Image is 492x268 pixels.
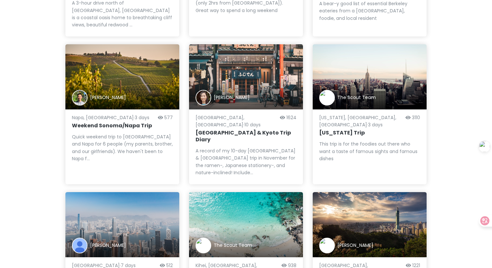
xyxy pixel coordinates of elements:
[72,238,88,253] img: Trip author
[196,114,277,129] p: [GEOGRAPHIC_DATA], [GEOGRAPHIC_DATA] · 10 days
[214,242,252,249] div: The Scout Team
[65,44,179,184] a: vineyardTrip author[PERSON_NAME]Napa, [GEOGRAPHIC_DATA]·3 days577Weekend Sonoma/Napa TripQuick we...
[319,90,335,106] img: Trip author
[189,44,303,184] a: bicycle in front of Japanese storeTrip author[PERSON_NAME][GEOGRAPHIC_DATA], [GEOGRAPHIC_DATA]·10...
[90,94,126,101] div: [PERSON_NAME]
[164,114,173,121] span: 577
[72,133,173,162] div: Quick weekend trip to [GEOGRAPHIC_DATA] and Napa for 6 people (my parents, brother, and our girlf...
[196,147,296,176] div: A record of my 10-day [GEOGRAPHIC_DATA] & [GEOGRAPHIC_DATA] trip in November for the ramen-, Japa...
[72,122,173,129] h6: Weekend Sonoma/Napa Trip
[337,242,373,249] div: [PERSON_NAME]
[313,44,427,184] a: Trip authorThe Scout Team[US_STATE], [GEOGRAPHIC_DATA], [GEOGRAPHIC_DATA]·3 days3110[US_STATE] Tr...
[214,94,250,101] div: [PERSON_NAME]
[319,114,403,129] p: [US_STATE], [GEOGRAPHIC_DATA], [GEOGRAPHIC_DATA] · 3 days
[412,114,420,121] span: 3110
[319,238,335,253] img: Trip author
[286,114,296,121] span: 1624
[196,90,211,106] img: Trip author
[72,90,88,106] img: Trip author
[72,114,155,121] p: Napa, [GEOGRAPHIC_DATA] · 3 days
[90,242,126,249] div: [PERSON_NAME]
[196,238,211,253] img: Trip author
[319,140,420,162] div: This trip is for the foodies out there who want a taste of famous sights and famous dishes
[337,94,376,101] div: The Scout Team
[319,130,420,136] h6: [US_STATE] Trip
[196,130,296,143] h6: [GEOGRAPHIC_DATA] & Kyoto Trip Diary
